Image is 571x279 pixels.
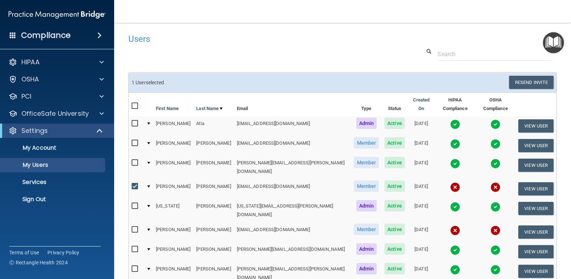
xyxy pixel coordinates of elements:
td: [PERSON_NAME] [193,222,234,242]
input: Search [438,48,551,61]
button: View User [518,265,554,278]
span: Active [384,200,405,211]
button: View User [518,182,554,195]
button: View User [518,245,554,258]
p: PCI [21,92,31,101]
p: HIPAA [21,58,40,66]
p: Settings [21,126,48,135]
td: [PERSON_NAME] [153,179,193,199]
a: HIPAA [9,58,104,66]
img: PMB logo [9,8,106,22]
span: Member [354,224,379,235]
span: Active [384,137,405,149]
a: OfficeSafe University [9,109,104,118]
td: [EMAIL_ADDRESS][DOMAIN_NAME] [234,222,351,242]
img: cross.ca9f0e7f.svg [490,182,500,192]
td: [PERSON_NAME] [153,155,193,179]
th: Status [382,93,408,116]
img: tick.e7d51cea.svg [490,245,500,255]
span: Admin [356,118,377,129]
img: tick.e7d51cea.svg [490,119,500,129]
td: [DATE] [408,222,435,242]
a: First Name [156,104,179,113]
td: [PERSON_NAME] [193,242,234,261]
a: Created On [411,96,432,113]
th: OSHA Compliance [475,93,515,116]
img: tick.e7d51cea.svg [450,139,460,149]
td: [PERSON_NAME] [193,199,234,222]
button: View User [518,202,554,215]
td: [PERSON_NAME] [193,179,234,199]
span: Active [384,118,405,129]
img: tick.e7d51cea.svg [490,159,500,169]
span: Active [384,157,405,168]
td: [PERSON_NAME] [193,136,234,155]
img: tick.e7d51cea.svg [450,119,460,129]
a: PCI [9,92,104,101]
td: [PERSON_NAME] [153,222,193,242]
h4: Users [128,34,374,44]
td: [DATE] [408,242,435,261]
span: Active [384,243,405,255]
td: [DATE] [408,116,435,136]
img: tick.e7d51cea.svg [490,139,500,149]
td: [DATE] [408,136,435,155]
img: tick.e7d51cea.svg [450,265,460,275]
img: cross.ca9f0e7f.svg [450,225,460,235]
td: [PERSON_NAME] [153,116,193,136]
p: OfficeSafe University [21,109,89,118]
td: [US_STATE][EMAIL_ADDRESS][PERSON_NAME][DOMAIN_NAME] [234,199,351,222]
img: tick.e7d51cea.svg [450,202,460,212]
a: Terms of Use [9,249,39,256]
h4: Compliance [21,30,71,40]
p: My Account [5,144,102,151]
a: Privacy Policy [47,249,80,256]
img: tick.e7d51cea.svg [490,202,500,212]
td: [DATE] [408,199,435,222]
p: Sign Out [5,196,102,203]
p: OSHA [21,75,39,84]
th: Email [234,93,351,116]
td: [EMAIL_ADDRESS][DOMAIN_NAME] [234,179,351,199]
td: [PERSON_NAME][EMAIL_ADDRESS][PERSON_NAME][DOMAIN_NAME] [234,155,351,179]
span: Member [354,180,379,192]
td: [PERSON_NAME] [153,242,193,261]
span: Admin [356,200,377,211]
span: Active [384,263,405,274]
button: Open Resource Center [543,32,564,53]
td: [EMAIL_ADDRESS][DOMAIN_NAME] [234,116,351,136]
td: [PERSON_NAME][EMAIL_ADDRESS][DOMAIN_NAME] [234,242,351,261]
img: cross.ca9f0e7f.svg [490,225,500,235]
span: Active [384,224,405,235]
a: Settings [9,126,103,135]
span: Admin [356,243,377,255]
img: cross.ca9f0e7f.svg [450,182,460,192]
button: View User [518,139,554,152]
span: Ⓒ Rectangle Health 2024 [9,259,68,266]
button: Resend Invite [509,76,554,89]
button: View User [518,119,554,133]
span: Member [354,137,379,149]
td: [DATE] [408,179,435,199]
td: [PERSON_NAME] [153,136,193,155]
th: Type [351,93,382,116]
img: tick.e7d51cea.svg [450,245,460,255]
p: Services [5,179,102,186]
a: OSHA [9,75,104,84]
h6: 1 User selected [132,80,337,85]
td: [DATE] [408,155,435,179]
p: My Users [5,161,102,169]
td: Atia [193,116,234,136]
img: tick.e7d51cea.svg [490,265,500,275]
td: [EMAIL_ADDRESS][DOMAIN_NAME] [234,136,351,155]
button: View User [518,159,554,172]
button: View User [518,225,554,239]
span: Member [354,157,379,168]
span: Active [384,180,405,192]
td: [PERSON_NAME] [193,155,234,179]
td: [US_STATE] [153,199,193,222]
img: tick.e7d51cea.svg [450,159,460,169]
span: Admin [356,263,377,274]
a: Last Name [196,104,223,113]
th: HIPAA Compliance [435,93,475,116]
